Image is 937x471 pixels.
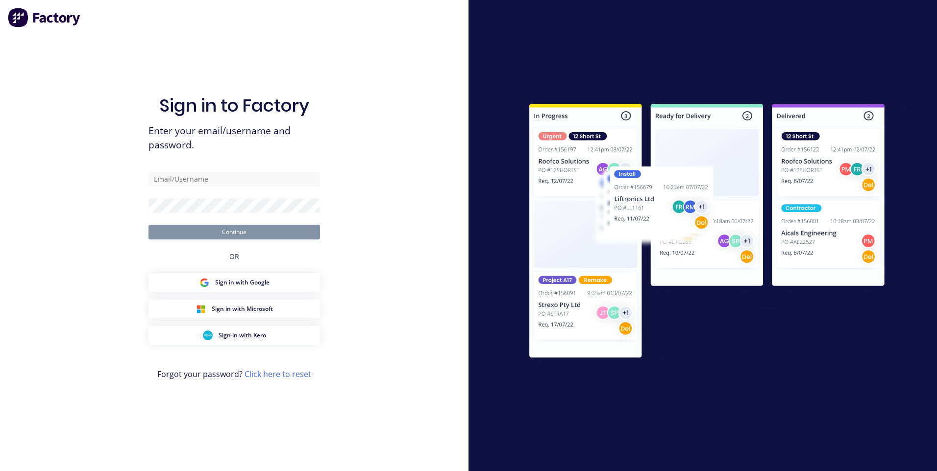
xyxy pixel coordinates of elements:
button: Microsoft Sign inSign in with Microsoft [148,300,320,318]
button: Continue [148,225,320,239]
img: Factory [8,8,81,27]
h1: Sign in to Factory [159,95,309,116]
img: Google Sign in [199,278,209,287]
button: Google Sign inSign in with Google [148,273,320,292]
button: Xero Sign inSign in with Xero [148,326,320,345]
span: Sign in with Google [215,278,270,287]
span: Enter your email/username and password. [148,124,320,152]
img: Sign in [508,84,906,381]
a: Click here to reset [245,369,311,379]
img: Xero Sign in [203,330,213,340]
img: Microsoft Sign in [196,304,206,314]
span: Forgot your password? [157,368,311,380]
span: Sign in with Xero [219,331,266,340]
input: Email/Username [148,172,320,187]
span: Sign in with Microsoft [212,305,273,313]
div: OR [229,239,239,273]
